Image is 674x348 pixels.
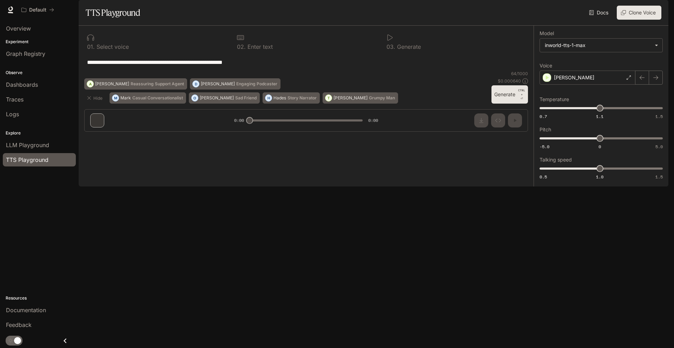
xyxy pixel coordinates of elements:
button: GenerateCTRL +⏎ [491,85,528,104]
button: All workspaces [18,3,57,17]
p: Enter text [246,44,273,50]
div: A [87,78,93,90]
div: H [265,92,272,104]
p: Temperature [540,97,569,102]
div: inworld-tts-1-max [545,42,651,49]
p: Pitch [540,127,551,132]
h1: TTS Playground [86,6,140,20]
p: ⏎ [518,88,525,101]
span: 0.7 [540,113,547,119]
div: M [112,92,119,104]
p: 0 3 . [386,44,395,50]
p: 64 / 1000 [511,71,528,77]
p: Story Narrator [288,96,317,100]
p: Reassuring Support Agent [131,82,184,86]
p: Mark [120,96,131,100]
button: A[PERSON_NAME]Reassuring Support Agent [84,78,187,90]
a: Docs [588,6,611,20]
p: $ 0.000640 [498,78,521,84]
p: [PERSON_NAME] [333,96,368,100]
p: Model [540,31,554,36]
div: T [325,92,332,104]
div: D [193,78,199,90]
p: Engaging Podcaster [236,82,277,86]
div: inworld-tts-1-max [540,39,662,52]
p: [PERSON_NAME] [95,82,129,86]
p: Sad Friend [235,96,257,100]
span: 0.5 [540,174,547,180]
span: 1.5 [655,174,663,180]
button: HHadesStory Narrator [263,92,320,104]
button: MMarkCasual Conversationalist [110,92,186,104]
p: Casual Conversationalist [132,96,183,100]
span: 0 [599,144,601,150]
p: CTRL + [518,88,525,97]
button: T[PERSON_NAME]Grumpy Man [323,92,398,104]
button: Clone Voice [617,6,661,20]
p: Default [29,7,46,13]
span: 1.1 [596,113,603,119]
p: Grumpy Man [369,96,395,100]
p: Talking speed [540,157,572,162]
p: [PERSON_NAME] [201,82,235,86]
span: -5.0 [540,144,549,150]
p: [PERSON_NAME] [200,96,234,100]
button: D[PERSON_NAME]Engaging Podcaster [190,78,280,90]
p: Generate [395,44,421,50]
button: O[PERSON_NAME]Sad Friend [189,92,260,104]
p: 0 1 . [87,44,95,50]
p: Voice [540,63,552,68]
p: Select voice [95,44,129,50]
div: O [192,92,198,104]
span: 5.0 [655,144,663,150]
p: 0 2 . [237,44,246,50]
p: [PERSON_NAME] [554,74,594,81]
p: Hades [273,96,286,100]
button: Hide [84,92,107,104]
span: 1.0 [596,174,603,180]
span: 1.5 [655,113,663,119]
